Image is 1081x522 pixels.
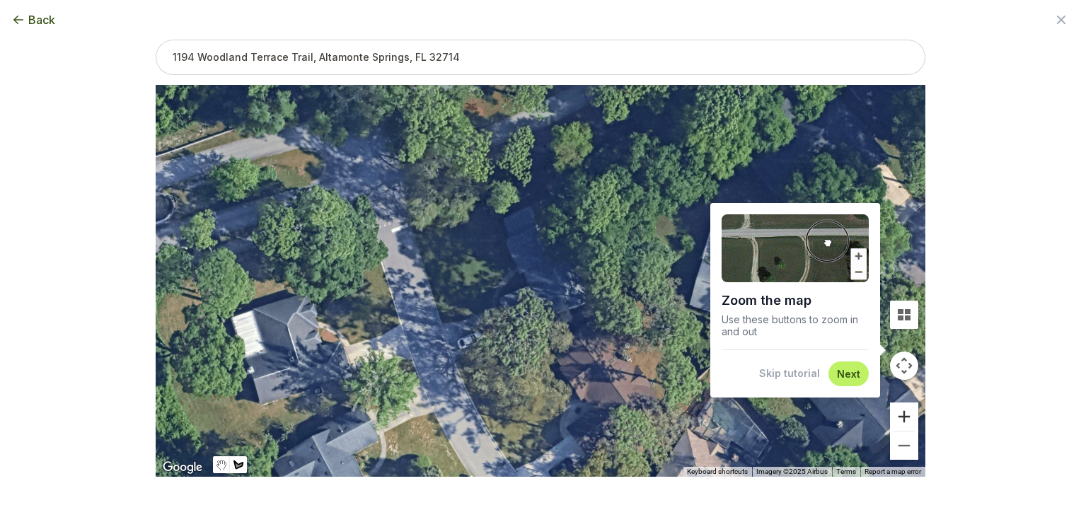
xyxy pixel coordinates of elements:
p: Use these buttons to zoom in and out [722,313,869,338]
a: Report a map error [865,468,921,475]
span: Back [28,11,55,28]
button: Keyboard shortcuts [687,467,748,477]
button: Stop drawing [213,456,230,473]
img: Google [159,458,206,477]
button: Next [837,367,860,381]
button: Zoom in [890,402,918,431]
a: Open this area in Google Maps (opens a new window) [159,458,206,477]
input: 1194 Woodland Terrace Trail, Altamonte Springs, FL 32714 [156,40,925,75]
h1: Zoom the map [722,288,869,313]
button: Zoom out [890,431,918,460]
span: Imagery ©2025 Airbus [756,468,828,475]
a: Terms (opens in new tab) [836,468,856,475]
button: Back [11,11,55,28]
img: Demo of zooming into a lawn area [722,214,869,282]
button: Map camera controls [890,352,918,380]
button: Draw a shape [230,456,247,473]
button: Skip tutorial [759,366,820,381]
button: Tilt map [890,301,918,329]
